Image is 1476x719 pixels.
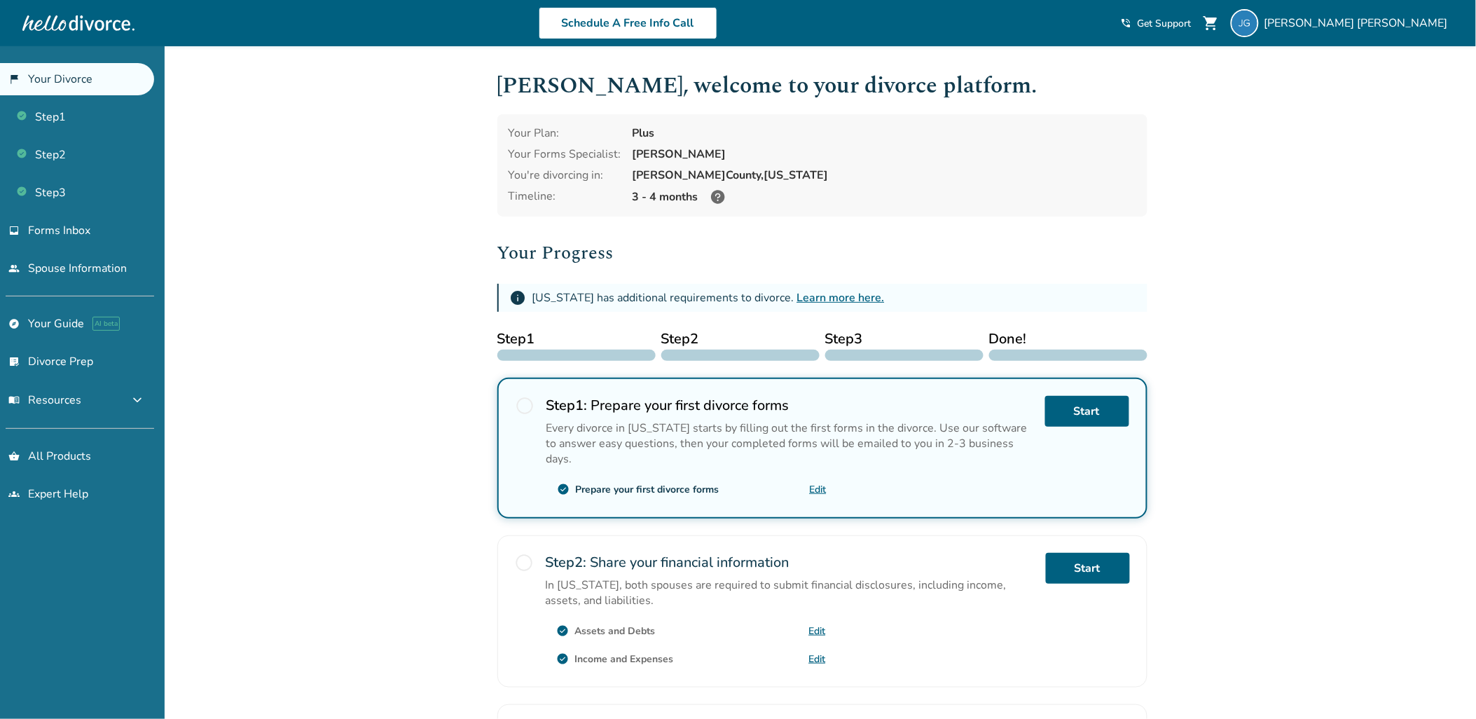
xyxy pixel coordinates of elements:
div: Every divorce in [US_STATE] starts by filling out the first forms in the divorce. Use our softwar... [546,420,1034,467]
a: Start [1046,553,1130,584]
span: radio_button_unchecked [516,396,535,416]
span: info [510,289,527,306]
span: Resources [8,392,81,408]
h2: Your Progress [497,239,1147,267]
span: check_circle [557,624,570,637]
h2: Share your financial information [546,553,1035,572]
span: menu_book [8,395,20,406]
div: 3 - 4 months [633,189,1136,205]
a: Edit [810,483,827,496]
a: Start [1045,396,1129,427]
div: You're divorcing in: [509,167,621,183]
a: Schedule A Free Info Call [539,7,717,39]
span: list_alt_check [8,356,20,367]
span: Done! [989,329,1147,350]
div: Plus [633,125,1136,141]
div: Prepare your first divorce forms [576,483,719,496]
span: explore [8,318,20,329]
iframe: Chat Widget [1406,652,1476,719]
div: [US_STATE] has additional requirements to divorce. [532,290,885,306]
span: inbox [8,225,20,236]
span: shopping_basket [8,451,20,462]
span: Step 2 [661,329,820,350]
span: phone_in_talk [1121,18,1132,29]
span: Step 1 [497,329,656,350]
span: shopping_cart [1203,15,1220,32]
strong: Step 1 : [546,396,588,415]
span: [PERSON_NAME] [PERSON_NAME] [1264,15,1454,31]
a: Learn more here. [797,290,885,306]
div: Your Plan: [509,125,621,141]
strong: Step 2 : [546,553,587,572]
h2: Prepare your first divorce forms [546,396,1034,415]
div: [PERSON_NAME] County, [US_STATE] [633,167,1136,183]
span: people [8,263,20,274]
span: check_circle [557,652,570,665]
span: AI beta [92,317,120,331]
span: radio_button_unchecked [515,553,534,573]
div: [PERSON_NAME] [633,146,1136,162]
div: Income and Expenses [575,652,674,666]
span: Step 3 [825,329,984,350]
a: Edit [809,652,826,666]
span: Get Support [1138,17,1192,30]
div: Assets and Debts [575,624,656,638]
img: jgosnell@forwardair.com [1231,9,1259,37]
span: Forms Inbox [28,223,90,238]
span: check_circle [558,483,570,495]
span: expand_more [129,392,146,409]
span: flag_2 [8,74,20,85]
a: phone_in_talkGet Support [1121,17,1192,30]
h1: [PERSON_NAME] , welcome to your divorce platform. [497,69,1147,103]
div: Timeline: [509,189,621,205]
span: groups [8,488,20,500]
a: Edit [809,624,826,638]
div: Your Forms Specialist: [509,146,621,162]
div: In [US_STATE], both spouses are required to submit financial disclosures, including income, asset... [546,577,1035,608]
